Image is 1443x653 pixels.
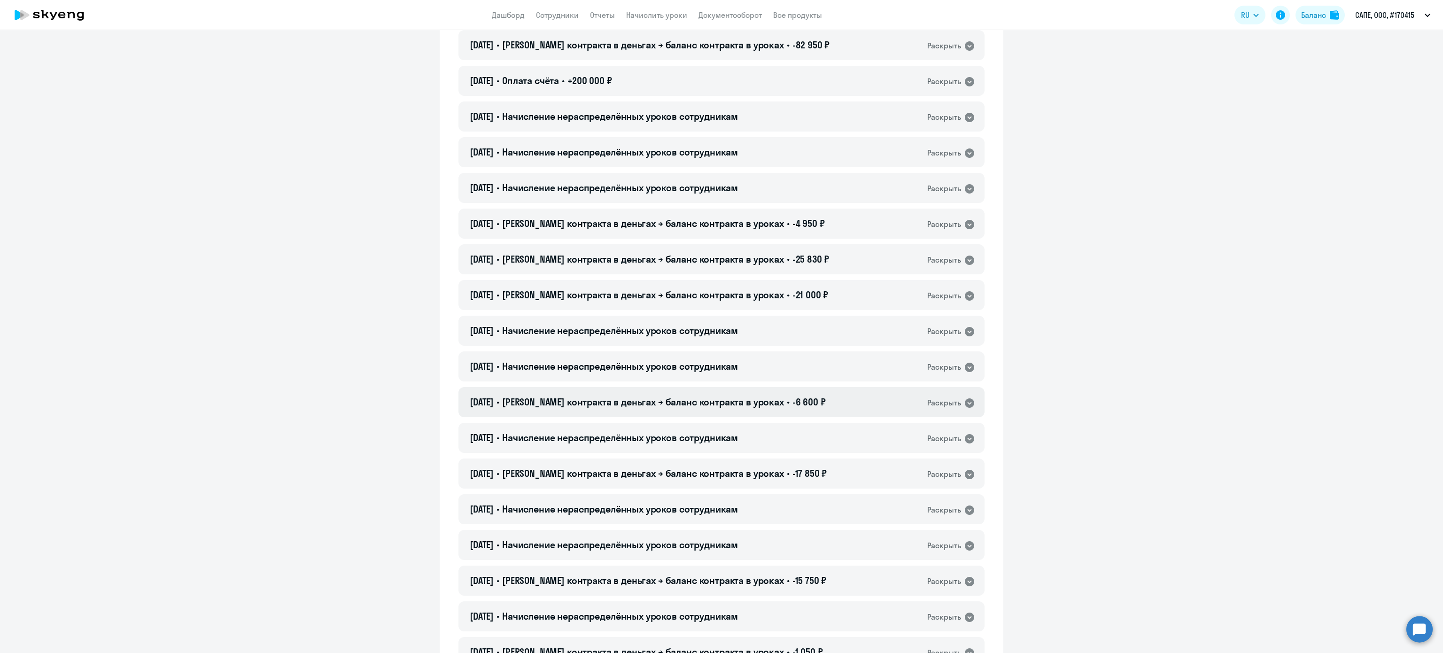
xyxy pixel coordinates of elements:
span: • [787,39,790,51]
span: [DATE] [470,575,494,586]
div: Раскрыть [927,183,961,194]
span: [PERSON_NAME] контракта в деньгах → баланс контракта в уроках [502,218,784,229]
img: balance [1330,10,1339,20]
span: • [562,75,565,86]
span: [PERSON_NAME] контракта в деньгах → баланс контракта в уроках [502,575,784,586]
div: Раскрыть [927,147,961,159]
span: [DATE] [470,539,494,551]
span: Оплата счёта [502,75,559,86]
a: Отчеты [590,10,615,20]
span: [DATE] [470,75,494,86]
span: [DATE] [470,325,494,336]
div: Раскрыть [927,254,961,266]
span: [DATE] [470,182,494,194]
button: RU [1234,6,1265,24]
span: • [497,539,499,551]
div: Раскрыть [927,40,961,52]
div: Раскрыть [927,540,961,552]
div: Раскрыть [927,290,961,302]
span: • [497,253,499,265]
span: [DATE] [470,360,494,372]
span: [PERSON_NAME] контракта в деньгах → баланс контракта в уроках [502,253,784,265]
span: • [497,325,499,336]
span: • [497,360,499,372]
a: Все продукты [773,10,822,20]
a: Документооборот [698,10,762,20]
span: Начисление нераспределённых уроков сотрудникам [502,610,738,622]
span: • [497,110,499,122]
span: +200 000 ₽ [567,75,612,86]
button: Балансbalance [1296,6,1345,24]
p: САПЕ, ООО, #170415 [1355,9,1414,21]
span: -21 000 ₽ [792,289,829,301]
span: Начисление нераспределённых уроков сотрудникам [502,360,738,372]
span: • [497,396,499,408]
span: [DATE] [470,218,494,229]
span: [DATE] [470,467,494,479]
span: -25 830 ₽ [792,253,830,265]
span: -17 850 ₽ [792,467,827,479]
div: Раскрыть [927,111,961,123]
span: -4 950 ₽ [792,218,825,229]
span: • [497,182,499,194]
span: Начисление нераспределённых уроков сотрудникам [502,110,738,122]
button: САПЕ, ООО, #170415 [1350,4,1435,26]
span: -15 750 ₽ [792,575,827,586]
a: Дашборд [492,10,525,20]
span: • [787,253,790,265]
span: Начисление нераспределённых уроков сотрудникам [502,432,738,443]
div: Раскрыть [927,433,961,444]
div: Раскрыть [927,361,961,373]
span: • [497,146,499,158]
div: Раскрыть [927,611,961,623]
span: -82 950 ₽ [792,39,830,51]
span: • [497,75,499,86]
span: • [497,39,499,51]
div: Раскрыть [927,468,961,480]
div: Раскрыть [927,218,961,230]
span: • [497,289,499,301]
span: [PERSON_NAME] контракта в деньгах → баланс контракта в уроках [502,467,784,479]
div: Раскрыть [927,504,961,516]
span: [DATE] [470,432,494,443]
span: [DATE] [470,110,494,122]
span: • [787,289,790,301]
span: [PERSON_NAME] контракта в деньгах → баланс контракта в уроках [502,289,784,301]
span: [DATE] [470,289,494,301]
span: • [497,610,499,622]
span: Начисление нераспределённых уроков сотрудникам [502,146,738,158]
span: • [787,396,790,408]
span: [DATE] [470,253,494,265]
span: Начисление нераспределённых уроков сотрудникам [502,503,738,515]
span: Начисление нераспределённых уроков сотрудникам [502,539,738,551]
span: [DATE] [470,146,494,158]
span: • [787,218,790,229]
span: • [497,575,499,586]
div: Раскрыть [927,575,961,587]
span: [DATE] [470,396,494,408]
div: Раскрыть [927,397,961,409]
a: Сотрудники [536,10,579,20]
a: Начислить уроки [626,10,687,20]
span: • [497,218,499,229]
div: Раскрыть [927,76,961,87]
span: Начисление нераспределённых уроков сотрудникам [502,325,738,336]
span: RU [1241,9,1249,21]
span: [PERSON_NAME] контракта в деньгах → баланс контракта в уроках [502,396,784,408]
span: Начисление нераспределённых уроков сотрудникам [502,182,738,194]
span: • [497,467,499,479]
span: [DATE] [470,39,494,51]
span: -6 600 ₽ [792,396,826,408]
div: Раскрыть [927,326,961,337]
span: [DATE] [470,610,494,622]
span: • [497,503,499,515]
span: [PERSON_NAME] контракта в деньгах → баланс контракта в уроках [502,39,784,51]
span: • [787,467,790,479]
span: [DATE] [470,503,494,515]
div: Баланс [1301,9,1326,21]
span: • [787,575,790,586]
span: • [497,432,499,443]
